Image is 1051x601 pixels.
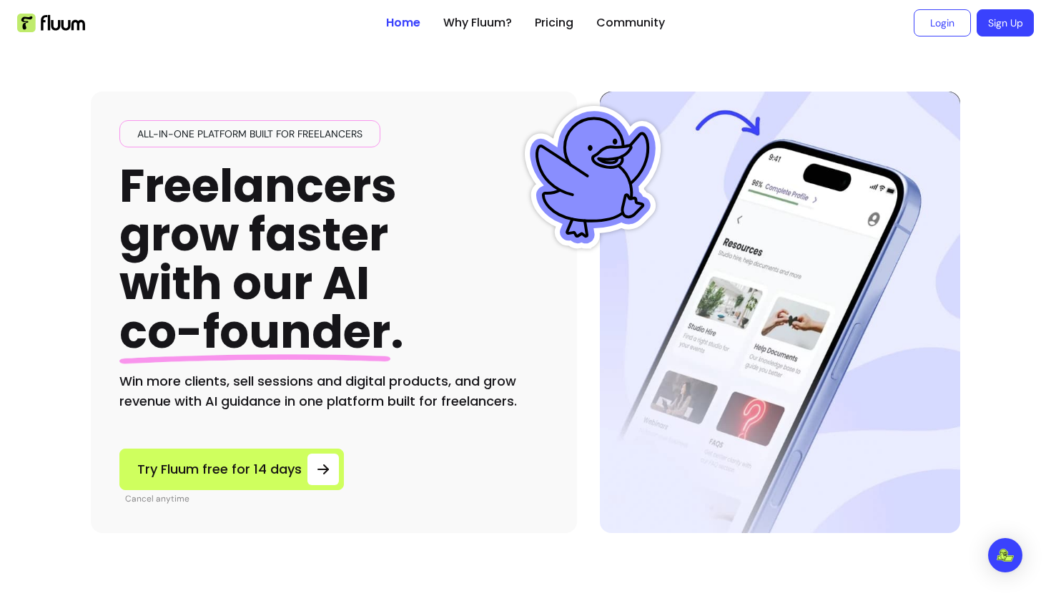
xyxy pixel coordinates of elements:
span: Try Fluum free for 14 days [137,459,302,479]
a: Sign Up [977,9,1034,36]
img: Fluum Duck sticker [521,106,664,249]
h1: Freelancers grow faster with our AI . [119,162,404,357]
a: Community [596,14,665,31]
p: Cancel anytime [125,493,344,504]
img: Fluum Logo [17,14,85,32]
a: Pricing [535,14,573,31]
img: Hero [600,92,960,533]
a: Login [914,9,971,36]
a: Why Fluum? [443,14,512,31]
div: Open Intercom Messenger [988,538,1022,572]
a: Home [386,14,420,31]
span: All-in-one platform built for freelancers [132,127,368,141]
span: co-founder [119,300,390,363]
h2: Win more clients, sell sessions and digital products, and grow revenue with AI guidance in one pl... [119,371,548,411]
a: Try Fluum free for 14 days [119,449,344,490]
